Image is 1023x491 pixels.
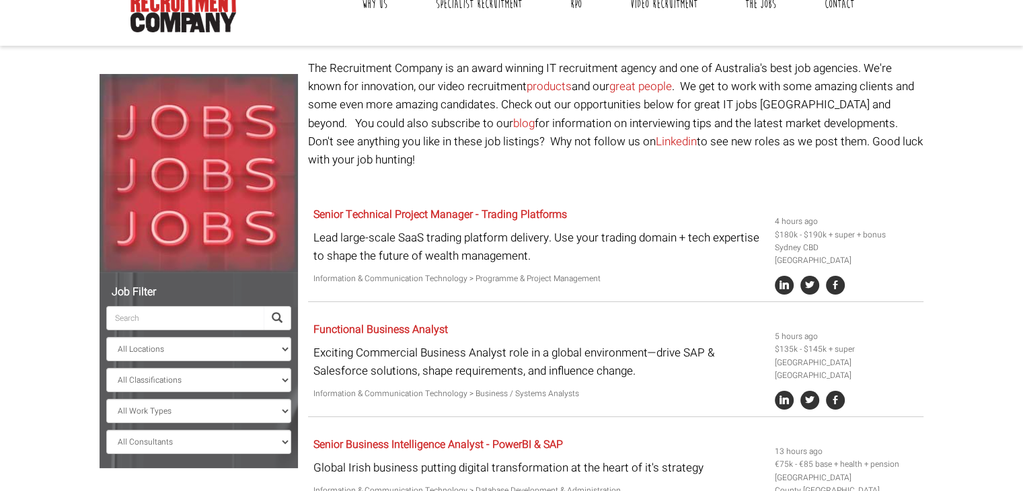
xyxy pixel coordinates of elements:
a: great people [609,78,672,95]
a: Senior Technical Project Manager - Trading Platforms [313,206,567,223]
p: Information & Communication Technology > Business / Systems Analysts [313,387,765,400]
p: Lead large-scale SaaS trading platform delivery. Use your trading domain + tech expertise to shap... [313,229,765,265]
input: Search [106,306,264,330]
p: Global Irish business putting digital transformation at the heart of it's strategy [313,459,765,477]
a: Functional Business Analyst [313,322,448,338]
li: 13 hours ago [775,445,919,458]
a: Linkedin [656,133,697,150]
li: $135k - $145k + super [775,343,919,356]
img: Jobs, Jobs, Jobs [100,74,298,272]
li: 4 hours ago [775,215,919,228]
li: $180k - $190k + super + bonus [775,229,919,241]
li: [GEOGRAPHIC_DATA] [GEOGRAPHIC_DATA] [775,356,919,382]
p: Information & Communication Technology > Programme & Project Management [313,272,765,285]
a: products [527,78,572,95]
p: The Recruitment Company is an award winning IT recruitment agency and one of Australia's best job... [308,59,923,169]
p: Exciting Commercial Business Analyst role in a global environment—drive SAP & Salesforce solution... [313,344,765,380]
li: €75k - €85 base + health + pension [775,458,919,471]
a: blog [513,115,535,132]
li: Sydney CBD [GEOGRAPHIC_DATA] [775,241,919,267]
a: Senior Business Intelligence Analyst - PowerBI & SAP [313,437,563,453]
h5: Job Filter [106,287,291,299]
li: 5 hours ago [775,330,919,343]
